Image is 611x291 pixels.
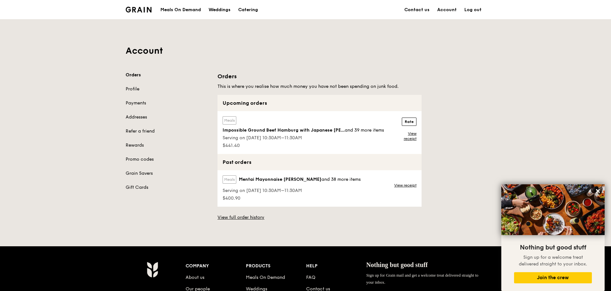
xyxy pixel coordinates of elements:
span: Sign up for Grain mail and get a welcome treat delivered straight to your inbox. [366,273,478,285]
a: Orders [126,72,210,78]
label: Meals [223,116,236,125]
a: Refer a friend [126,128,210,134]
a: Promo codes [126,156,210,163]
button: Join the crew [514,272,592,283]
a: About us [186,275,204,280]
a: Meals On Demand [246,275,285,280]
div: Catering [238,0,258,19]
img: Grain [126,7,151,12]
button: Rate [402,118,416,126]
div: Upcoming orders [217,95,422,111]
a: Account [433,0,460,19]
h5: This is where you realise how much money you have not been spending on junk food. [217,83,422,90]
h1: Orders [217,72,422,81]
div: Help [306,262,366,271]
span: Mentai Mayonnaise [PERSON_NAME] [239,176,321,183]
span: $400.90 [223,195,361,202]
label: Meals [223,175,236,184]
div: Meals On Demand [160,0,201,19]
a: View receipt [394,183,416,188]
div: Weddings [209,0,231,19]
a: View receipt [396,131,416,141]
a: Profile [126,86,210,92]
a: Gift Cards [126,184,210,191]
a: FAQ [306,275,315,280]
img: DSC07876-Edit02-Large.jpeg [501,184,605,235]
span: Nothing but good stuff [366,261,428,268]
div: Products [246,262,306,271]
div: Company [186,262,246,271]
a: Catering [234,0,262,19]
a: Weddings [205,0,234,19]
button: Close [593,186,603,196]
img: Grain [147,262,158,278]
span: Sign up for a welcome treat delivered straight to your inbox. [519,255,587,267]
div: Past orders [217,154,422,170]
a: Log out [460,0,485,19]
span: $441.40 [223,142,388,149]
a: Addresses [126,114,210,120]
a: Contact us [401,0,433,19]
a: Rewards [126,142,210,149]
a: Grain Savers [126,170,210,177]
a: Payments [126,100,210,106]
h1: Account [126,45,485,57]
span: Serving on [DATE] 10:30AM–11:30AM [223,135,388,141]
a: View full order history [217,214,264,221]
span: Impossible Ground Beef Hamburg with Japanese [PERSON_NAME] [223,127,345,134]
span: and 39 more items [345,127,384,133]
span: and 38 more items [321,177,361,182]
span: Nothing but good stuff [520,244,586,251]
span: Serving on [DATE] 10:30AM–11:30AM [223,188,361,194]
